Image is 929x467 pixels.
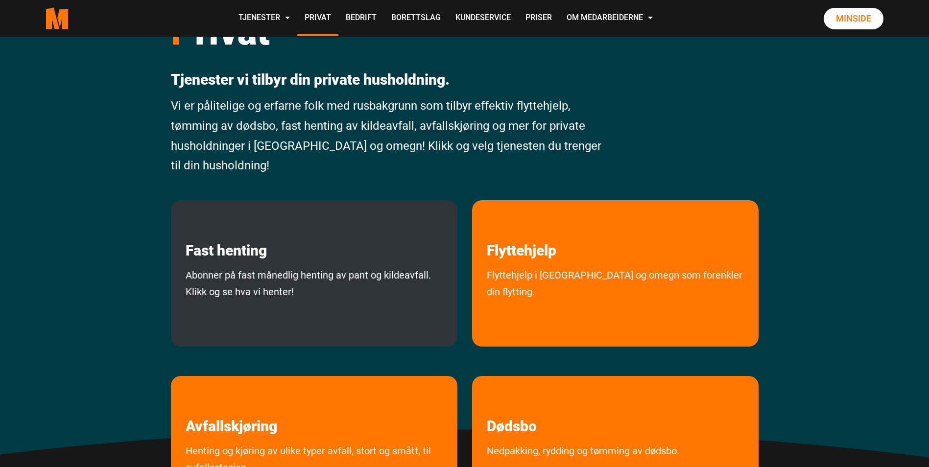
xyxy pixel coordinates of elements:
a: les mer om Dødsbo [472,376,551,435]
a: les mer om Fast henting [171,200,282,259]
a: Bedrift [338,1,384,36]
a: Kundeservice [448,1,518,36]
p: Tjenester vi tilbyr din private husholdning. [171,71,608,89]
a: Privat [297,1,338,36]
a: Minside [824,8,883,29]
p: Vi er pålitelige og erfarne folk med rusbakgrunn som tilbyr effektiv flyttehjelp, tømming av døds... [171,96,608,176]
a: Flyttehjelp i [GEOGRAPHIC_DATA] og omegn som forenkler din flytting. [472,267,759,342]
a: Abonner på fast månedlig avhenting av pant og kildeavfall. Klikk og se hva vi henter! [171,267,457,342]
a: les mer om Avfallskjøring [171,376,292,435]
a: Borettslag [384,1,448,36]
a: les mer om Flyttehjelp [472,200,571,259]
a: Tjenester [231,1,297,36]
a: Om Medarbeiderne [559,1,660,36]
a: Priser [518,1,559,36]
